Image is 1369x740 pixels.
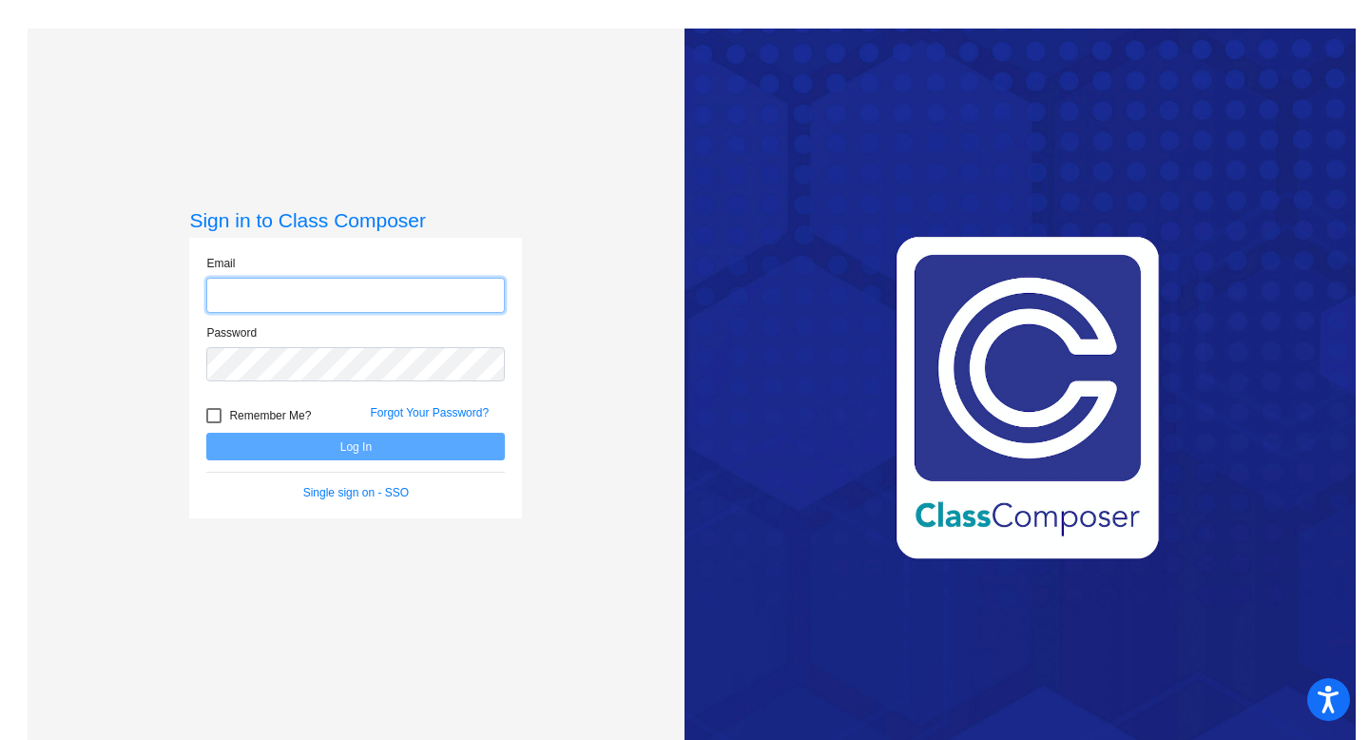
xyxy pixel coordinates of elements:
h3: Sign in to Class Composer [189,208,522,232]
a: Forgot Your Password? [370,406,489,419]
button: Log In [206,433,505,460]
a: Single sign on - SSO [303,486,409,499]
span: Remember Me? [229,404,311,427]
label: Password [206,324,257,341]
label: Email [206,255,235,272]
